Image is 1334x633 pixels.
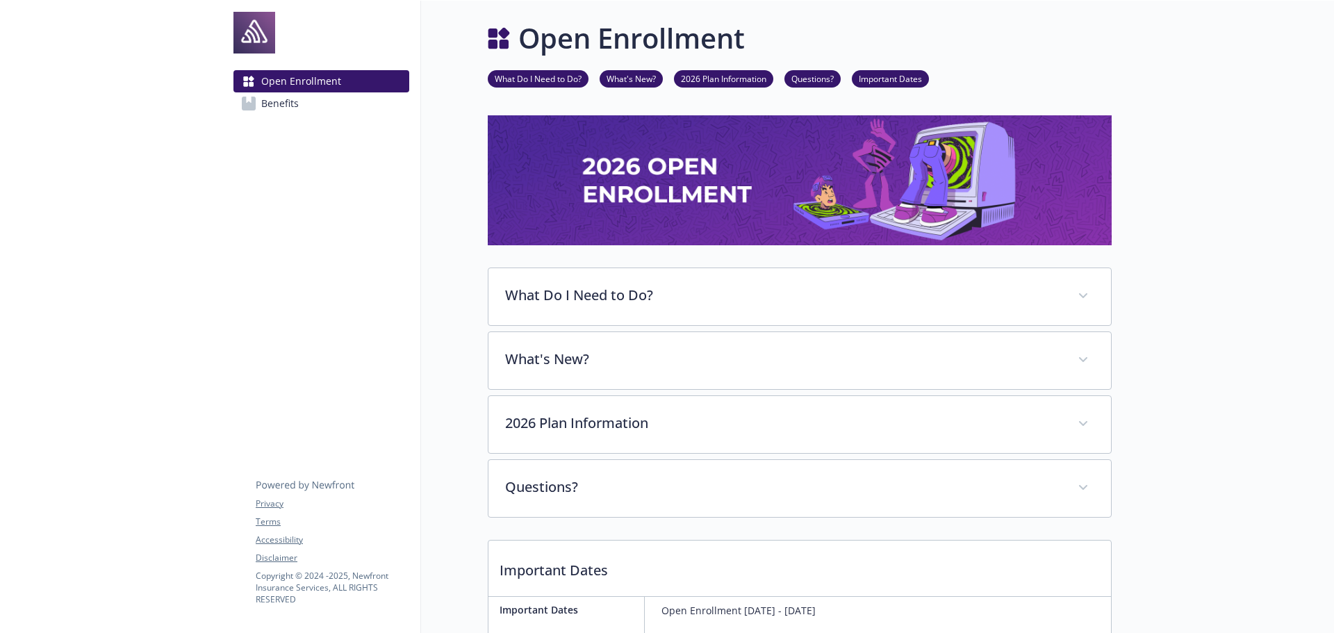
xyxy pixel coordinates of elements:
a: 2026 Plan Information [674,72,773,85]
p: What Do I Need to Do? [505,285,1061,306]
a: Open Enrollment [233,70,409,92]
div: What's New? [488,332,1111,389]
div: 2026 Plan Information [488,396,1111,453]
a: Accessibility [256,534,409,546]
h1: Open Enrollment [518,17,745,59]
p: Open Enrollment [DATE] - [DATE] [661,602,816,619]
a: What's New? [600,72,663,85]
p: Questions? [505,477,1061,498]
img: open enrollment page banner [488,115,1112,245]
span: Benefits [261,92,299,115]
a: Benefits [233,92,409,115]
a: Important Dates [852,72,929,85]
a: Privacy [256,498,409,510]
p: 2026 Plan Information [505,413,1061,434]
a: Terms [256,516,409,528]
p: What's New? [505,349,1061,370]
div: Questions? [488,460,1111,517]
p: Copyright © 2024 - 2025 , Newfront Insurance Services, ALL RIGHTS RESERVED [256,570,409,605]
span: Open Enrollment [261,70,341,92]
a: Questions? [784,72,841,85]
p: Important Dates [488,541,1111,592]
a: Disclaimer [256,552,409,564]
div: What Do I Need to Do? [488,268,1111,325]
a: What Do I Need to Do? [488,72,588,85]
p: Important Dates [500,602,639,617]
